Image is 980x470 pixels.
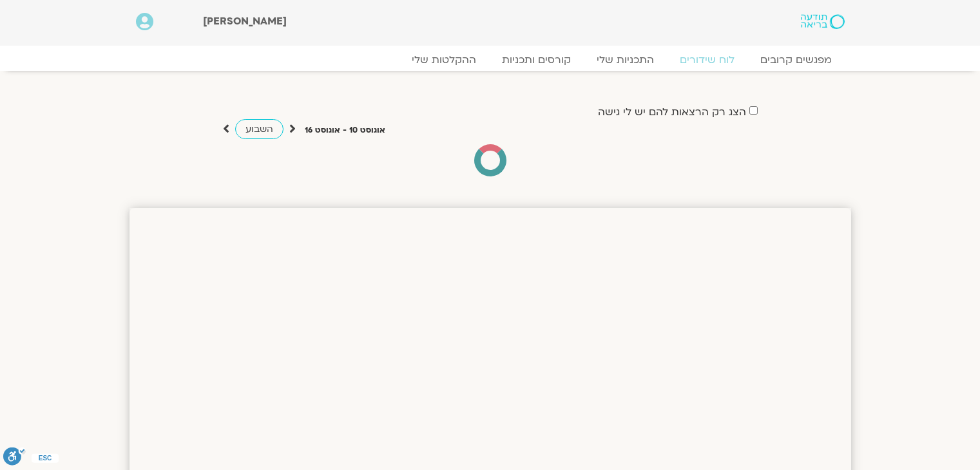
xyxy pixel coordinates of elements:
a: מפגשים קרובים [747,53,845,66]
a: לוח שידורים [667,53,747,66]
label: הצג רק הרצאות להם יש לי גישה [598,106,746,118]
span: השבוע [245,123,273,135]
span: [PERSON_NAME] [203,14,287,28]
a: השבוע [235,119,283,139]
p: אוגוסט 10 - אוגוסט 16 [305,124,385,137]
a: ההקלטות שלי [399,53,489,66]
a: קורסים ותכניות [489,53,584,66]
nav: Menu [136,53,845,66]
a: התכניות שלי [584,53,667,66]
